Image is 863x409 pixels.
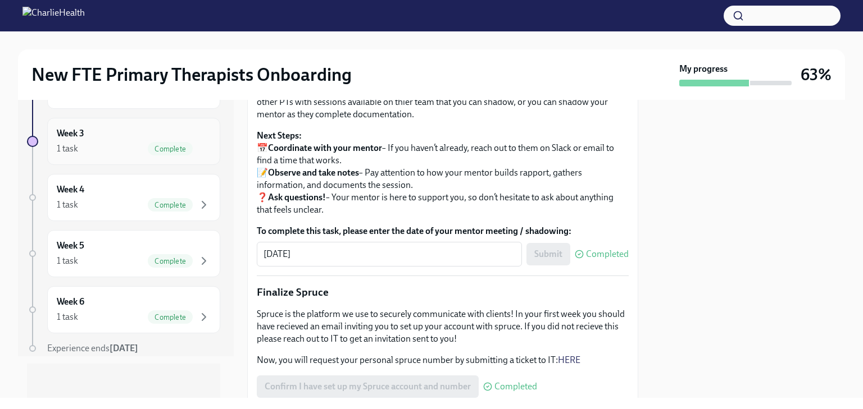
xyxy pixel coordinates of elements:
[47,343,138,353] span: Experience ends
[268,143,382,153] strong: Coordinate with your mentor
[110,343,138,353] strong: [DATE]
[27,230,220,277] a: Week 51 taskComplete
[27,174,220,221] a: Week 41 taskComplete
[801,65,832,85] h3: 63%
[257,130,302,141] strong: Next Steps:
[257,225,629,237] label: To complete this task, please enter the date of your mentor meeting / shadowing:
[257,84,629,121] p: Sometimes sessions may not be available - in this case you may ask your supervisor if there are a...
[22,7,85,25] img: CharlieHealth
[27,118,220,165] a: Week 31 taskComplete
[57,240,84,252] h6: Week 5
[148,257,193,265] span: Complete
[148,201,193,209] span: Complete
[57,296,84,308] h6: Week 6
[257,285,629,300] p: Finalize Spruce
[586,250,629,259] span: Completed
[268,167,359,178] strong: Observe and take notes
[57,143,78,155] div: 1 task
[679,63,728,75] strong: My progress
[264,247,515,261] textarea: [DATE]
[558,355,580,365] a: HERE
[57,199,78,211] div: 1 task
[57,255,78,267] div: 1 task
[27,286,220,333] a: Week 61 taskComplete
[257,354,629,366] p: Now, you will request your personal spruce number by submitting a ticket to IT:
[257,308,629,345] p: Spruce is the platform we use to securely communicate with clients! In your first week you should...
[257,130,629,216] p: 📅 – If you haven’t already, reach out to them on Slack or email to find a time that works. 📝 – Pa...
[268,192,326,203] strong: Ask questions!
[57,183,84,196] h6: Week 4
[494,382,537,391] span: Completed
[148,313,193,321] span: Complete
[148,145,193,153] span: Complete
[57,311,78,323] div: 1 task
[57,127,84,140] h6: Week 3
[31,63,352,86] h2: New FTE Primary Therapists Onboarding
